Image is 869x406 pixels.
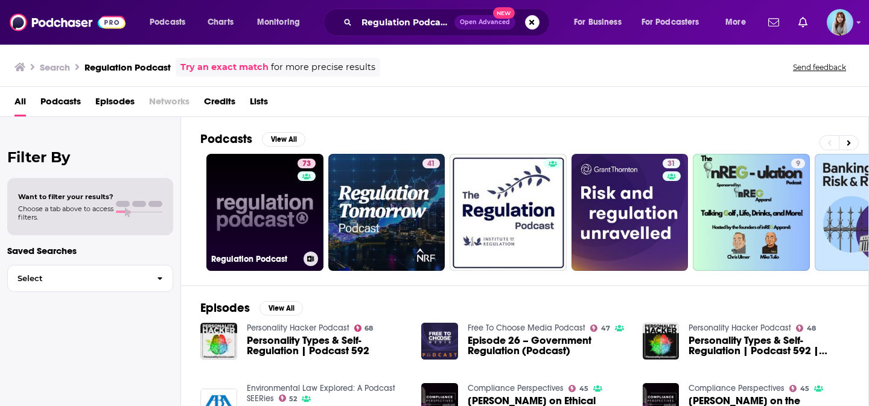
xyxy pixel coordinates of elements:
[796,325,816,332] a: 48
[827,9,853,36] button: Show profile menu
[208,14,234,31] span: Charts
[18,205,113,221] span: Choose a tab above to access filters.
[568,385,588,392] a: 45
[271,60,375,74] span: for more precise results
[364,326,373,331] span: 68
[643,323,680,360] img: Personality Types & Self-Regulation | Podcast 592 | personalityhacker.com
[796,158,800,170] span: 9
[279,395,298,402] a: 52
[427,158,435,170] span: 41
[328,154,445,271] a: 41
[493,7,515,19] span: New
[357,13,454,32] input: Search podcasts, credits, & more...
[211,254,299,264] h3: Regulation Podcast
[335,8,561,36] div: Search podcasts, credits, & more...
[354,325,374,332] a: 68
[200,300,303,316] a: EpisodesView All
[257,14,300,31] span: Monitoring
[141,13,201,32] button: open menu
[794,12,812,33] a: Show notifications dropdown
[800,386,809,392] span: 45
[468,383,564,393] a: Compliance Perspectives
[789,62,850,72] button: Send feedback
[590,325,610,332] a: 47
[663,159,680,168] a: 31
[689,323,791,333] a: Personality Hacker Podcast
[579,386,588,392] span: 45
[7,148,173,166] h2: Filter By
[84,62,171,73] h3: Regulation Podcast
[634,13,717,32] button: open menu
[827,9,853,36] img: User Profile
[200,132,305,147] a: PodcastsView All
[689,383,785,393] a: Compliance Perspectives
[827,9,853,36] span: Logged in as ana.predescu.hkr
[601,326,610,331] span: 47
[565,13,637,32] button: open menu
[571,154,689,271] a: 31
[200,300,250,316] h2: Episodes
[763,12,784,33] a: Show notifications dropdown
[180,60,269,74] a: Try an exact match
[200,132,252,147] h2: Podcasts
[422,159,440,168] a: 41
[259,301,303,316] button: View All
[689,335,849,356] a: Personality Types & Self-Regulation | Podcast 592 | personalityhacker.com
[7,265,173,292] button: Select
[667,158,675,170] span: 31
[689,335,849,356] span: Personality Types & Self-Regulation | Podcast 592 | [DOMAIN_NAME]
[40,62,70,73] h3: Search
[454,15,515,30] button: Open AdvancedNew
[262,132,305,147] button: View All
[302,158,311,170] span: 73
[10,11,126,34] img: Podchaser - Follow, Share and Rate Podcasts
[8,274,147,282] span: Select
[289,396,297,402] span: 52
[149,92,189,116] span: Networks
[421,323,458,360] img: Episode 26 – Government Regulation (Podcast)
[206,154,323,271] a: 73Regulation Podcast
[18,192,113,201] span: Want to filter your results?
[574,14,622,31] span: For Business
[40,92,81,116] a: Podcasts
[468,335,628,356] a: Episode 26 – Government Regulation (Podcast)
[204,92,235,116] a: Credits
[789,385,809,392] a: 45
[791,159,805,168] a: 9
[460,19,510,25] span: Open Advanced
[693,154,810,271] a: 9
[641,14,699,31] span: For Podcasters
[14,92,26,116] a: All
[7,245,173,256] p: Saved Searches
[200,323,237,360] img: Personality Types & Self-Regulation | Podcast 592
[298,159,316,168] a: 73
[150,14,185,31] span: Podcasts
[468,323,585,333] a: Free To Choose Media Podcast
[807,326,816,331] span: 48
[717,13,761,32] button: open menu
[725,14,746,31] span: More
[247,383,395,404] a: Environmental Law Explored: A Podcast SEERies
[247,323,349,333] a: Personality Hacker Podcast
[247,335,407,356] a: Personality Types & Self-Regulation | Podcast 592
[250,92,268,116] a: Lists
[95,92,135,116] a: Episodes
[200,13,241,32] a: Charts
[249,13,316,32] button: open menu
